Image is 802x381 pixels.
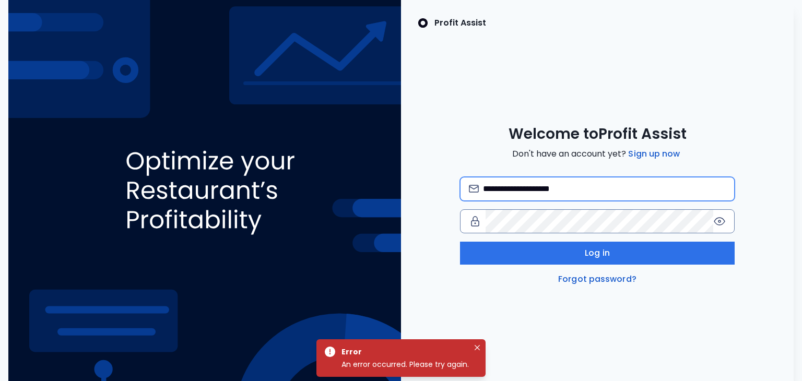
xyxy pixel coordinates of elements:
img: email [469,185,479,193]
span: Don't have an account yet? [512,148,682,160]
span: Log in [585,247,610,259]
div: Error [341,346,465,358]
img: SpotOn Logo [418,17,428,29]
button: Log in [460,242,735,265]
button: Close [471,341,483,354]
div: An error occurred. Please try again. [341,358,469,371]
a: Sign up now [626,148,682,160]
span: Welcome to Profit Assist [509,125,687,144]
a: Forgot password? [556,273,639,285]
p: Profit Assist [434,17,486,29]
